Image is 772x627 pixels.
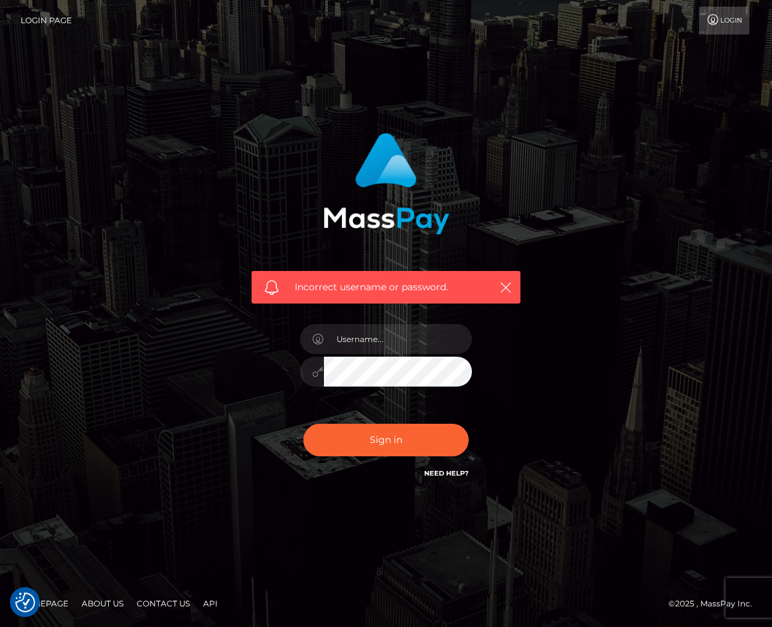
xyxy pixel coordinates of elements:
img: MassPay Login [323,133,449,234]
input: Username... [324,324,473,354]
img: Revisit consent button [15,592,35,612]
a: Homepage [15,593,74,614]
a: Contact Us [131,593,195,614]
a: API [198,593,223,614]
a: Login Page [21,7,72,35]
button: Sign in [303,424,469,456]
a: Need Help? [424,469,469,478]
button: Consent Preferences [15,592,35,612]
span: Incorrect username or password. [295,280,484,294]
a: About Us [76,593,129,614]
div: © 2025 , MassPay Inc. [668,596,762,611]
